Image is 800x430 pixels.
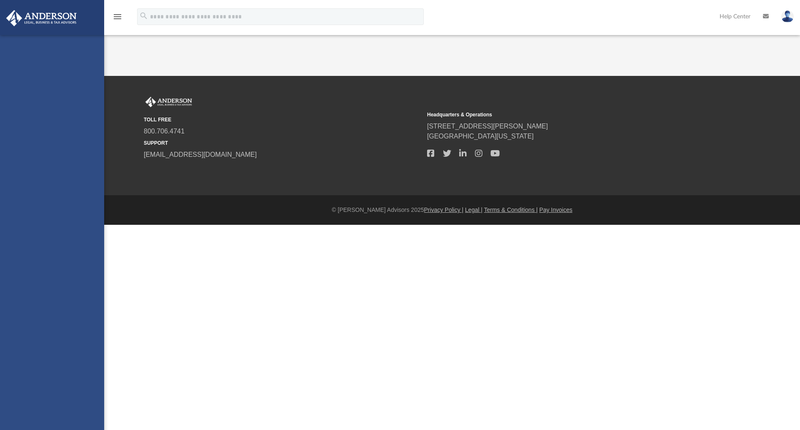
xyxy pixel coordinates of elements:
img: Anderson Advisors Platinum Portal [144,97,194,108]
small: SUPPORT [144,139,421,147]
i: menu [112,12,122,22]
small: TOLL FREE [144,116,421,123]
a: [EMAIL_ADDRESS][DOMAIN_NAME] [144,151,257,158]
a: menu [112,16,122,22]
div: © [PERSON_NAME] Advisors 2025 [104,206,800,214]
a: Terms & Conditions | [484,206,538,213]
a: Pay Invoices [539,206,572,213]
a: [STREET_ADDRESS][PERSON_NAME] [427,123,548,130]
img: Anderson Advisors Platinum Portal [4,10,79,26]
a: [GEOGRAPHIC_DATA][US_STATE] [427,133,534,140]
small: Headquarters & Operations [427,111,705,118]
a: Privacy Policy | [424,206,464,213]
i: search [139,11,148,20]
a: 800.706.4741 [144,128,185,135]
img: User Pic [781,10,794,23]
a: Legal | [465,206,482,213]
